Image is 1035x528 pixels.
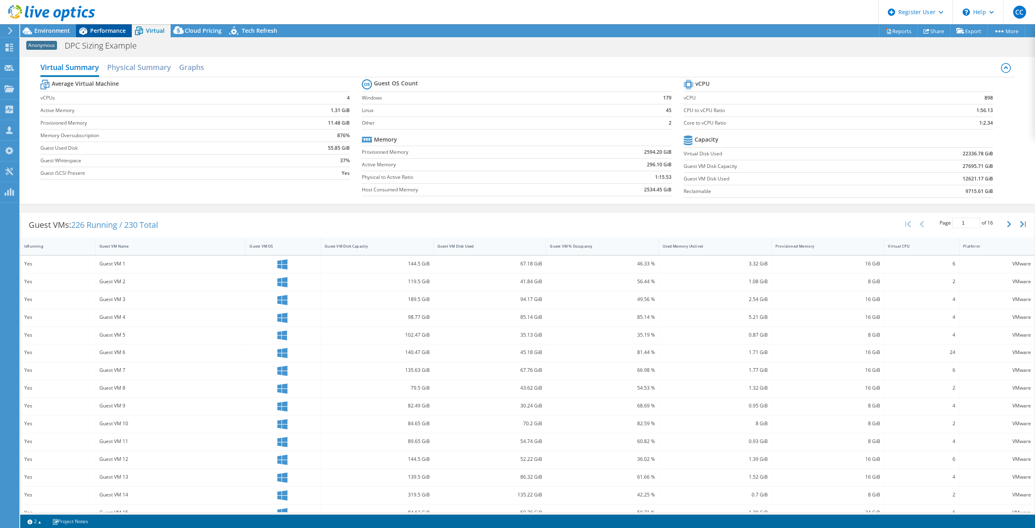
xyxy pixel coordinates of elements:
[362,161,574,169] label: Active Memory
[437,419,543,428] div: 70.2 GiB
[775,244,871,249] div: Provisioned Memory
[325,331,430,339] div: 102.47 GiB
[663,331,768,339] div: 0.87 GiB
[663,313,768,322] div: 5.21 GiB
[24,455,92,464] div: Yes
[663,295,768,304] div: 2.54 GiB
[328,144,350,152] b: 55.85 GiB
[40,169,282,177] label: Guest iSCSI Present
[24,366,92,375] div: Yes
[979,119,993,127] b: 1:2.34
[325,384,430,392] div: 79.5 GiB
[663,384,768,392] div: 1.32 GiB
[775,366,881,375] div: 16 GiB
[888,490,955,499] div: 2
[550,490,655,499] div: 42.25 %
[362,173,574,181] label: Physical to Active Ratio
[663,366,768,375] div: 1.77 GiB
[24,401,92,410] div: Yes
[888,419,955,428] div: 2
[963,244,1021,249] div: Platform
[888,508,955,517] div: 6
[550,295,655,304] div: 49.56 %
[24,384,92,392] div: Yes
[963,150,993,158] b: 22336.78 GiB
[963,277,1031,286] div: VMware
[550,331,655,339] div: 35.19 %
[325,244,420,249] div: Guest VM Disk Capacity
[340,157,350,165] b: 37%
[437,244,533,249] div: Guest VM Disk Used
[325,401,430,410] div: 82.49 GiB
[879,25,918,37] a: Reports
[963,455,1031,464] div: VMware
[99,366,242,375] div: Guest VM 7
[437,348,543,357] div: 45.18 GiB
[775,437,881,446] div: 8 GiB
[775,295,881,304] div: 16 GiB
[663,94,672,102] b: 179
[46,516,94,526] a: Project Notes
[61,41,149,50] h1: DPC Sizing Example
[90,27,126,34] span: Performance
[655,173,672,181] b: 1:15.53
[666,106,672,115] b: 45
[99,419,242,428] div: Guest VM 10
[952,218,980,228] input: jump to page
[550,401,655,410] div: 68.69 %
[663,455,768,464] div: 1.39 GiB
[24,259,92,268] div: Yes
[550,437,655,446] div: 60.82 %
[684,175,886,183] label: Guest VM Disk Used
[99,295,242,304] div: Guest VM 3
[1013,6,1026,19] span: CC
[362,106,631,115] label: Linux
[99,490,242,499] div: Guest VM 14
[963,313,1031,322] div: VMware
[40,119,282,127] label: Provisioned Memory
[695,80,710,88] b: vCPU
[99,437,242,446] div: Guest VM 11
[99,384,242,392] div: Guest VM 8
[99,259,242,268] div: Guest VM 1
[99,401,242,410] div: Guest VM 9
[325,473,430,481] div: 139.5 GiB
[99,473,242,481] div: Guest VM 13
[888,331,955,339] div: 4
[888,455,955,464] div: 6
[24,331,92,339] div: Yes
[987,25,1025,37] a: More
[550,455,655,464] div: 36.02 %
[647,161,672,169] b: 296.10 GiB
[40,144,282,152] label: Guest Used Disk
[71,219,158,230] span: 226 Running / 230 Total
[775,348,881,357] div: 16 GiB
[550,473,655,481] div: 61.66 %
[888,437,955,446] div: 4
[374,79,418,87] b: Guest OS Count
[52,80,119,88] b: Average Virtual Machine
[963,437,1031,446] div: VMware
[888,384,955,392] div: 2
[695,136,718,144] b: Capacity
[437,366,543,375] div: 67.76 GiB
[437,490,543,499] div: 135.22 GiB
[669,119,672,127] b: 2
[362,186,574,194] label: Host Consumed Memory
[325,508,430,517] div: 84.62 GiB
[362,94,631,102] label: Windows
[325,437,430,446] div: 89.65 GiB
[24,473,92,481] div: Yes
[107,59,171,75] h2: Physical Summary
[663,419,768,428] div: 8 GiB
[940,218,993,228] span: Page of
[437,331,543,339] div: 35.13 GiB
[963,348,1031,357] div: VMware
[325,295,430,304] div: 189.5 GiB
[26,41,57,50] span: Anonymous
[437,295,543,304] div: 94.17 GiB
[99,348,242,357] div: Guest VM 6
[775,419,881,428] div: 8 GiB
[888,366,955,375] div: 6
[963,162,993,170] b: 27695.71 GiB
